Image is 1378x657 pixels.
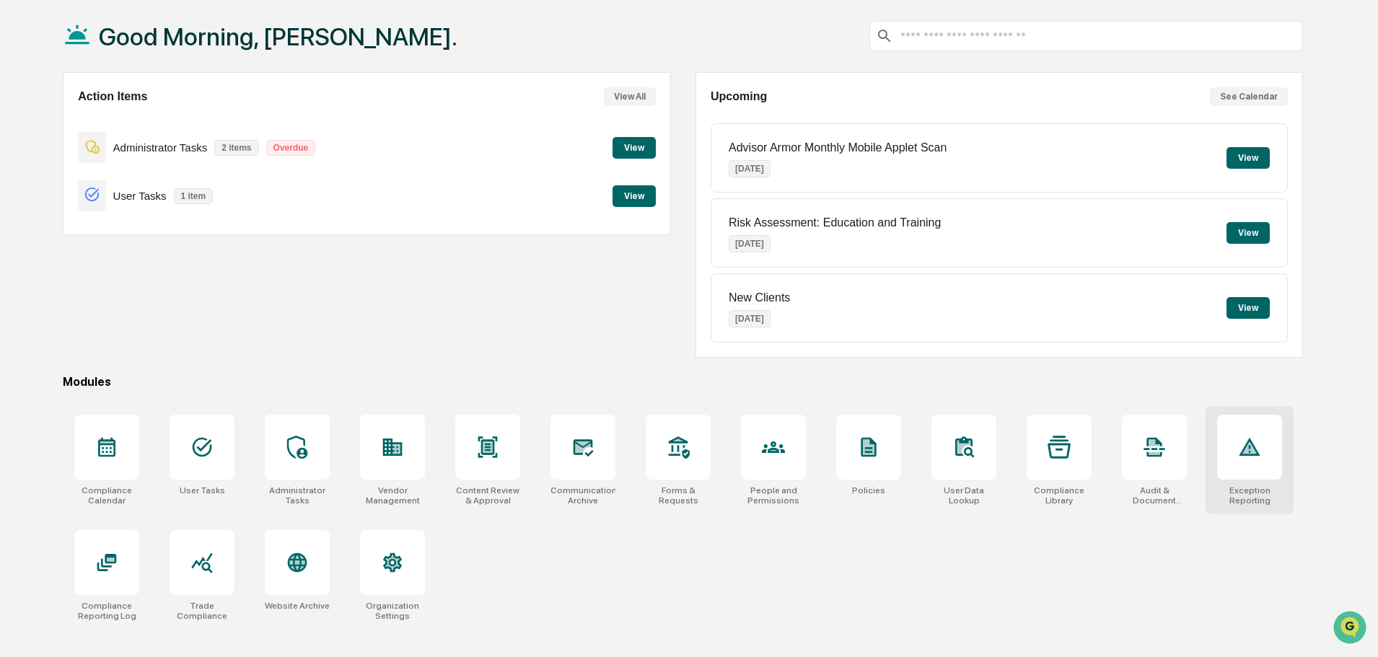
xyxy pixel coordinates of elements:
[1226,147,1270,169] button: View
[119,295,179,309] span: Attestations
[931,485,996,506] div: User Data Lookup
[550,485,615,506] div: Communications Archive
[729,310,771,327] p: [DATE]
[113,141,208,154] p: Administrator Tasks
[14,221,38,244] img: Tammy Steffen
[1122,485,1187,506] div: Audit & Document Logs
[604,87,656,106] button: View All
[128,196,157,208] span: [DATE]
[29,295,93,309] span: Preclearance
[120,235,125,247] span: •
[852,485,885,495] div: Policies
[1217,485,1282,506] div: Exception Reporting
[102,357,175,369] a: Powered byPylon
[1226,297,1270,319] button: View
[265,601,330,611] div: Website Archive
[120,196,125,208] span: •
[613,137,656,159] button: View
[74,601,139,621] div: Compliance Reporting Log
[245,115,263,132] button: Start new chat
[113,190,167,202] p: User Tasks
[105,296,116,308] div: 🗄️
[360,601,425,621] div: Organization Settings
[646,485,711,506] div: Forms & Requests
[29,322,91,337] span: Data Lookup
[729,216,941,229] p: Risk Assessment: Education and Training
[14,160,97,172] div: Past conversations
[729,160,771,177] p: [DATE]
[266,140,316,156] p: Overdue
[99,22,457,51] h1: Good Morning, [PERSON_NAME].
[729,141,947,154] p: Advisor Armor Monthly Mobile Applet Scan
[144,358,175,369] span: Pylon
[128,235,157,247] span: [DATE]
[14,30,263,53] p: How can we help?
[14,296,26,308] div: 🖐️
[360,485,425,506] div: Vendor Management
[9,317,97,343] a: 🔎Data Lookup
[14,324,26,335] div: 🔎
[729,235,771,252] p: [DATE]
[613,188,656,202] a: View
[170,601,234,621] div: Trade Compliance
[174,188,214,204] p: 1 item
[45,235,117,247] span: [PERSON_NAME]
[455,485,520,506] div: Content Review & Approval
[613,185,656,207] button: View
[99,289,185,315] a: 🗄️Attestations
[65,125,198,136] div: We're available if you need us!
[1027,485,1092,506] div: Compliance Library
[1226,222,1270,244] button: View
[9,289,99,315] a: 🖐️Preclearance
[711,90,767,103] h2: Upcoming
[1210,87,1288,106] button: See Calendar
[45,196,117,208] span: [PERSON_NAME]
[180,485,225,495] div: User Tasks
[729,291,790,304] p: New Clients
[214,140,258,156] p: 2 items
[1332,609,1371,648] iframe: Open customer support
[14,182,38,206] img: Tammy Steffen
[265,485,330,506] div: Administrator Tasks
[14,110,40,136] img: 1746055101610-c473b297-6a78-478c-a979-82029cc54cd1
[613,140,656,154] a: View
[224,157,263,175] button: See all
[63,375,1303,389] div: Modules
[741,485,806,506] div: People and Permissions
[30,110,56,136] img: 8933085812038_c878075ebb4cc5468115_72.jpg
[78,90,147,103] h2: Action Items
[74,485,139,506] div: Compliance Calendar
[65,110,237,125] div: Start new chat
